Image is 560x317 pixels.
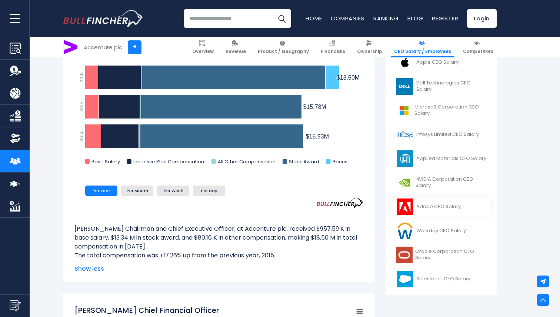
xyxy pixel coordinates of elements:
[396,126,414,143] img: INFY logo
[416,204,461,210] span: Adobe CEO Salary
[74,305,219,316] tspan: [PERSON_NAME] Chief Financial Officer
[391,124,491,145] a: Infosys Limited CEO Salary
[333,158,347,165] text: Bonus
[317,37,349,57] a: Financials
[78,72,85,83] text: 2016
[157,186,189,196] li: Per Week
[416,59,459,66] span: Apple CEO Salary
[354,37,386,57] a: Ownership
[396,174,413,191] img: NVDA logo
[391,269,491,289] a: Salesforce CEO Salary
[416,176,487,189] span: NVIDIA Corporation CEO Salary
[396,247,413,263] img: ORCL logo
[189,37,217,57] a: Overview
[416,80,487,93] span: Dell Technologies CEO Salary
[467,9,497,28] a: Login
[306,14,322,22] a: Home
[289,158,319,165] text: Stock Award
[396,78,414,95] img: DELL logo
[226,49,246,54] span: Revenue
[357,49,382,54] span: Ownership
[391,100,491,121] a: Microsoft Corporation CEO Salary
[84,43,122,51] div: Accenture plc
[391,149,491,169] a: Applied Materials CEO Salary
[331,14,364,22] a: Companies
[258,49,309,54] span: Product / Geography
[254,37,312,57] a: Product / Geography
[78,131,85,142] text: 2014
[396,150,414,167] img: AMAT logo
[396,271,414,287] img: CRM logo
[416,131,479,138] span: Infosys Limited CEO Salary
[391,245,491,265] a: Oracle Corporation CEO Salary
[396,54,414,71] img: AAPL logo
[306,133,329,140] tspan: $15.93M
[222,37,249,57] a: Revenue
[391,52,491,73] a: Apple CEO Salary
[64,40,78,54] img: ACN logo
[337,74,360,81] tspan: $18.50M
[394,49,451,54] span: CEO Salary / Employees
[391,173,491,193] a: NVIDIA Corporation CEO Salary
[416,276,470,282] span: Salesforce CEO Salary
[121,186,153,196] li: Per Month
[74,224,363,251] p: [PERSON_NAME] Chairman and Chief Executive Officer, at Accenture plc, received $957.59 K in base ...
[303,104,326,110] tspan: $15.78M
[63,10,143,27] a: Go to homepage
[396,223,414,239] img: WDAY logo
[133,158,204,165] text: Incentive Plan Compensation
[373,14,399,22] a: Ranking
[192,49,214,54] span: Overview
[85,186,117,196] li: Per Year
[74,43,363,173] svg: PIERRE NANTERME Chairman and Chief Executive Officer
[396,102,412,119] img: MSFT logo
[273,9,291,28] button: Search
[416,228,466,234] span: Workday CEO Salary
[10,133,21,144] img: Ownership
[391,197,491,217] a: Adobe CEO Salary
[415,248,487,261] span: Oracle Corporation CEO Salary
[218,158,276,165] text: All Other Compensation
[128,40,141,54] a: +
[396,198,414,215] img: ADBE logo
[416,156,486,162] span: Applied Materials CEO Salary
[407,14,423,22] a: Blog
[74,264,363,273] span: Show less
[63,10,143,27] img: Bullfincher logo
[432,14,458,22] a: Register
[193,186,225,196] li: Per Day
[78,101,85,112] text: 2015
[460,37,497,57] a: Competitors
[74,251,363,260] p: The total compensation was +17.26% up from the previous year, 2015.
[414,104,487,117] span: Microsoft Corporation CEO Salary
[321,49,345,54] span: Financials
[463,49,493,54] span: Competitors
[391,76,491,97] a: Dell Technologies CEO Salary
[391,221,491,241] a: Workday CEO Salary
[91,158,120,165] text: Base Salary
[391,37,454,57] a: CEO Salary / Employees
